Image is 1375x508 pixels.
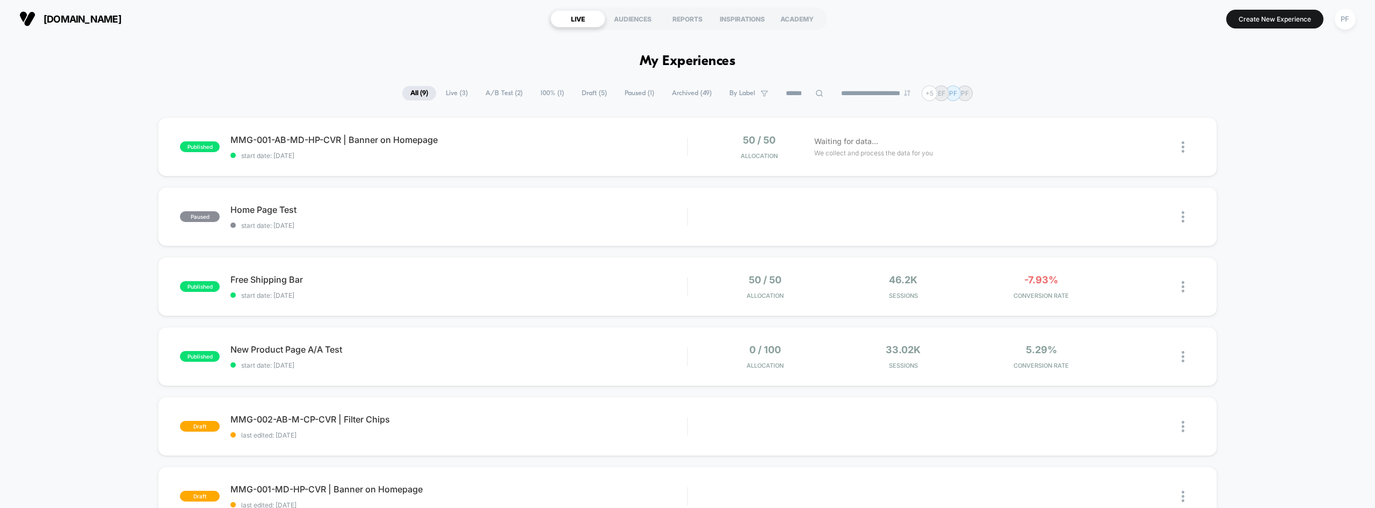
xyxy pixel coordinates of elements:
[574,86,615,101] span: Draft ( 5 )
[1182,281,1184,292] img: close
[975,362,1108,369] span: CONVERSION RATE
[889,274,917,285] span: 46.2k
[180,491,220,502] span: draft
[729,89,755,97] span: By Label
[230,221,687,230] span: start date: [DATE]
[230,484,687,495] span: MMG-001-MD-HP-CVR | Banner on Homepage
[1182,421,1184,432] img: close
[438,86,476,101] span: Live ( 3 )
[749,344,781,355] span: 0 / 100
[938,89,945,97] p: EF
[230,274,687,285] span: Free Shipping Bar
[715,10,770,27] div: INSPIRATIONS
[1182,141,1184,153] img: close
[1024,274,1058,285] span: -7.93%
[1182,351,1184,362] img: close
[230,431,687,439] span: last edited: [DATE]
[180,141,220,152] span: published
[1182,211,1184,223] img: close
[664,86,720,101] span: Archived ( 49 )
[1226,10,1323,28] button: Create New Experience
[230,414,687,425] span: MMG-002-AB-M-CP-CVR | Filter Chips
[230,204,687,215] span: Home Page Test
[402,86,436,101] span: All ( 9 )
[532,86,572,101] span: 100% ( 1 )
[741,152,778,160] span: Allocation
[1335,9,1356,30] div: PF
[922,85,937,101] div: + 5
[837,292,969,299] span: Sessions
[180,351,220,362] span: published
[180,281,220,292] span: published
[749,274,781,285] span: 50 / 50
[1331,8,1359,30] button: PF
[837,362,969,369] span: Sessions
[747,362,784,369] span: Allocation
[230,152,687,160] span: start date: [DATE]
[230,344,687,355] span: New Product Page A/A Test
[747,292,784,299] span: Allocation
[230,134,687,145] span: MMG-001-AB-MD-HP-CVR | Banner on Homepage
[886,344,921,355] span: 33.02k
[19,11,35,27] img: Visually logo
[814,135,878,147] span: Waiting for data...
[180,421,220,432] span: draft
[743,134,776,146] span: 50 / 50
[770,10,824,27] div: ACADEMY
[975,292,1108,299] span: CONVERSION RATE
[949,89,957,97] p: PF
[605,10,660,27] div: AUDIENCES
[477,86,531,101] span: A/B Test ( 2 )
[904,90,910,96] img: end
[1026,344,1057,355] span: 5.29%
[230,361,687,369] span: start date: [DATE]
[44,13,121,25] span: [DOMAIN_NAME]
[551,10,605,27] div: LIVE
[180,211,220,222] span: paused
[660,10,715,27] div: REPORTS
[640,54,736,69] h1: My Experiences
[814,148,933,158] span: We collect and process the data for you
[16,10,125,27] button: [DOMAIN_NAME]
[1182,491,1184,502] img: close
[617,86,662,101] span: Paused ( 1 )
[961,89,969,97] p: PF
[230,291,687,299] span: start date: [DATE]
